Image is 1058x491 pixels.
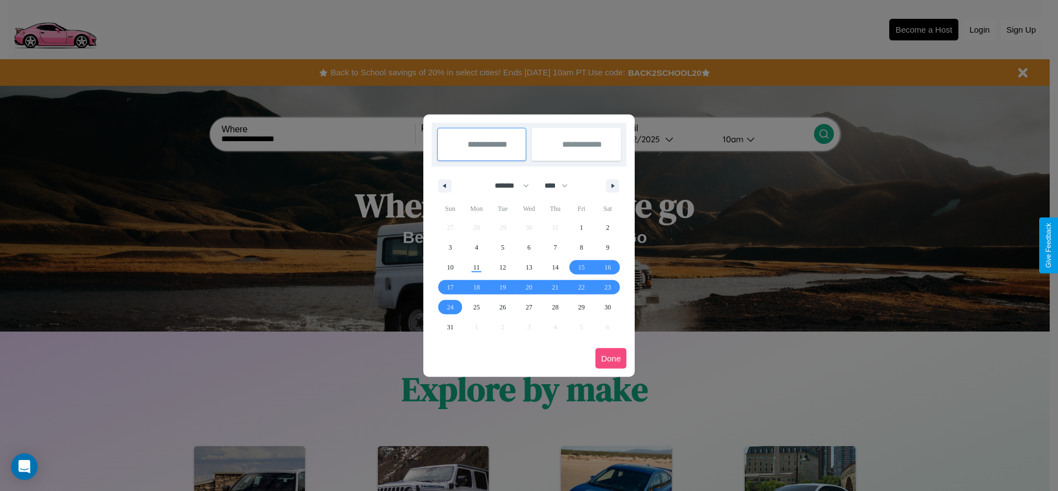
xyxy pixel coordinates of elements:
[580,218,583,237] span: 1
[463,277,489,297] button: 18
[542,237,568,257] button: 7
[595,348,626,369] button: Done
[490,277,516,297] button: 19
[568,297,594,317] button: 29
[580,237,583,257] span: 8
[526,297,532,317] span: 27
[437,317,463,337] button: 31
[516,277,542,297] button: 20
[568,277,594,297] button: 22
[447,257,454,277] span: 10
[500,297,506,317] span: 26
[552,257,558,277] span: 14
[542,297,568,317] button: 28
[552,297,558,317] span: 28
[463,297,489,317] button: 25
[463,257,489,277] button: 11
[568,200,594,218] span: Fri
[604,297,611,317] span: 30
[578,297,585,317] span: 29
[595,237,621,257] button: 9
[578,277,585,297] span: 22
[490,200,516,218] span: Tue
[447,277,454,297] span: 17
[552,277,558,297] span: 21
[568,237,594,257] button: 8
[606,218,609,237] span: 2
[595,218,621,237] button: 2
[473,277,480,297] span: 18
[595,257,621,277] button: 16
[501,237,505,257] span: 5
[437,200,463,218] span: Sun
[595,200,621,218] span: Sat
[542,257,568,277] button: 14
[11,453,38,480] div: Open Intercom Messenger
[449,237,452,257] span: 3
[500,277,506,297] span: 19
[526,257,532,277] span: 13
[542,200,568,218] span: Thu
[526,277,532,297] span: 20
[595,277,621,297] button: 23
[516,297,542,317] button: 27
[500,257,506,277] span: 12
[516,257,542,277] button: 13
[604,257,611,277] span: 16
[606,237,609,257] span: 9
[595,297,621,317] button: 30
[516,237,542,257] button: 6
[490,257,516,277] button: 12
[475,237,478,257] span: 4
[447,297,454,317] span: 24
[516,200,542,218] span: Wed
[473,257,480,277] span: 11
[463,237,489,257] button: 4
[490,237,516,257] button: 5
[568,218,594,237] button: 1
[553,237,557,257] span: 7
[437,277,463,297] button: 17
[527,237,531,257] span: 6
[437,257,463,277] button: 10
[1045,223,1052,268] div: Give Feedback
[604,277,611,297] span: 23
[437,237,463,257] button: 3
[542,277,568,297] button: 21
[490,297,516,317] button: 26
[463,200,489,218] span: Mon
[568,257,594,277] button: 15
[437,297,463,317] button: 24
[578,257,585,277] span: 15
[473,297,480,317] span: 25
[447,317,454,337] span: 31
